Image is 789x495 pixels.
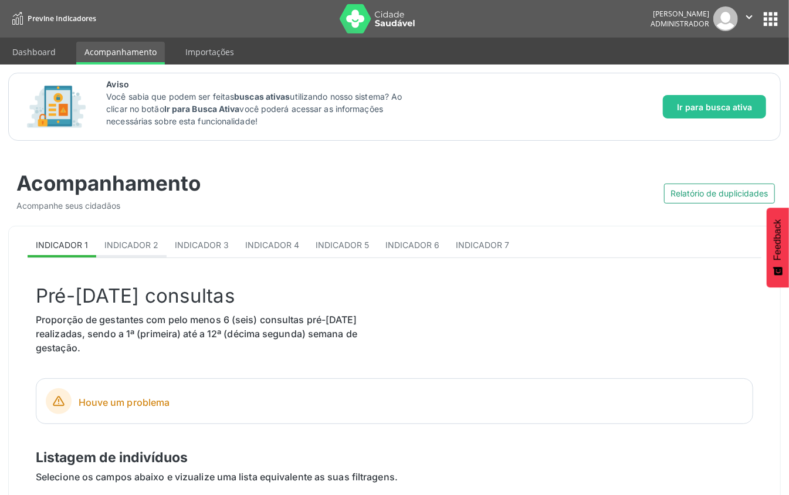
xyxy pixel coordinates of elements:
strong: Ir para Busca Ativa [164,104,240,114]
span: Indicador 7 [456,240,509,250]
span: Houve um problema [79,395,743,409]
img: img [713,6,738,31]
button: Feedback - Mostrar pesquisa [767,208,789,287]
span: Indicador 5 [316,240,369,250]
div: [PERSON_NAME] [651,9,709,19]
span: Listagem de indivíduos [36,449,188,466]
span: Administrador [651,19,709,29]
span: Feedback [773,219,783,260]
span: Selecione os campos abaixo e vizualize uma lista equivalente as suas filtragens. [36,471,398,483]
a: Acompanhamento [76,42,165,65]
span: Indicador 3 [175,240,229,250]
span: Pré-[DATE] consultas [36,284,235,307]
button: apps [760,9,781,29]
a: Dashboard [4,42,64,62]
span: Indicador 2 [104,240,158,250]
span: Proporção de gestantes com pelo menos 6 (seis) consultas pré-[DATE] realizadas, sendo a 1ª (prime... [36,314,357,354]
div: Acompanhamento [16,171,387,195]
i:  [743,11,756,23]
span: Previne Indicadores [28,13,96,23]
span: Indicador 6 [385,240,439,250]
span: Ir para busca ativa [677,101,752,113]
p: Você sabia que podem ser feitas utilizando nosso sistema? Ao clicar no botão você poderá acessar ... [106,90,416,127]
span: Indicador 4 [245,240,299,250]
span: Aviso [106,78,416,90]
div: Acompanhe seus cidadãos [16,199,387,212]
span: Relatório de duplicidades [671,187,768,199]
strong: buscas ativas [234,91,290,101]
img: Imagem de CalloutCard [23,80,90,133]
a: Importações [177,42,242,62]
